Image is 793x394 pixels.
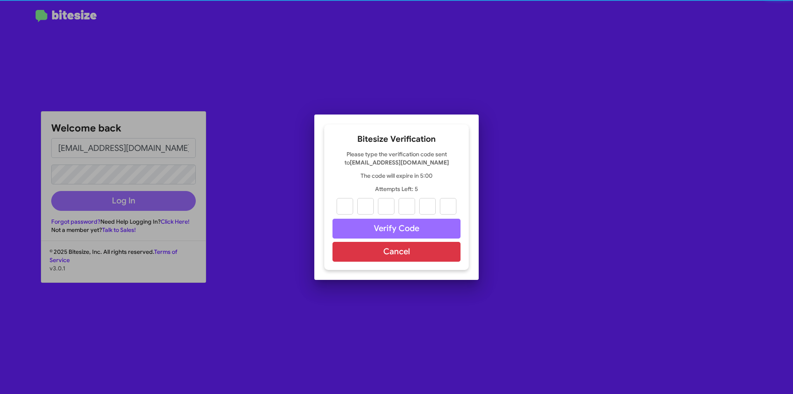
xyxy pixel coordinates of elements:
[332,185,461,193] p: Attempts Left: 5
[332,133,461,146] h2: Bitesize Verification
[332,219,461,239] button: Verify Code
[350,159,449,166] strong: [EMAIL_ADDRESS][DOMAIN_NAME]
[332,242,461,262] button: Cancel
[332,172,461,180] p: The code will expire in 5:00
[332,150,461,167] p: Please type the verification code sent to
